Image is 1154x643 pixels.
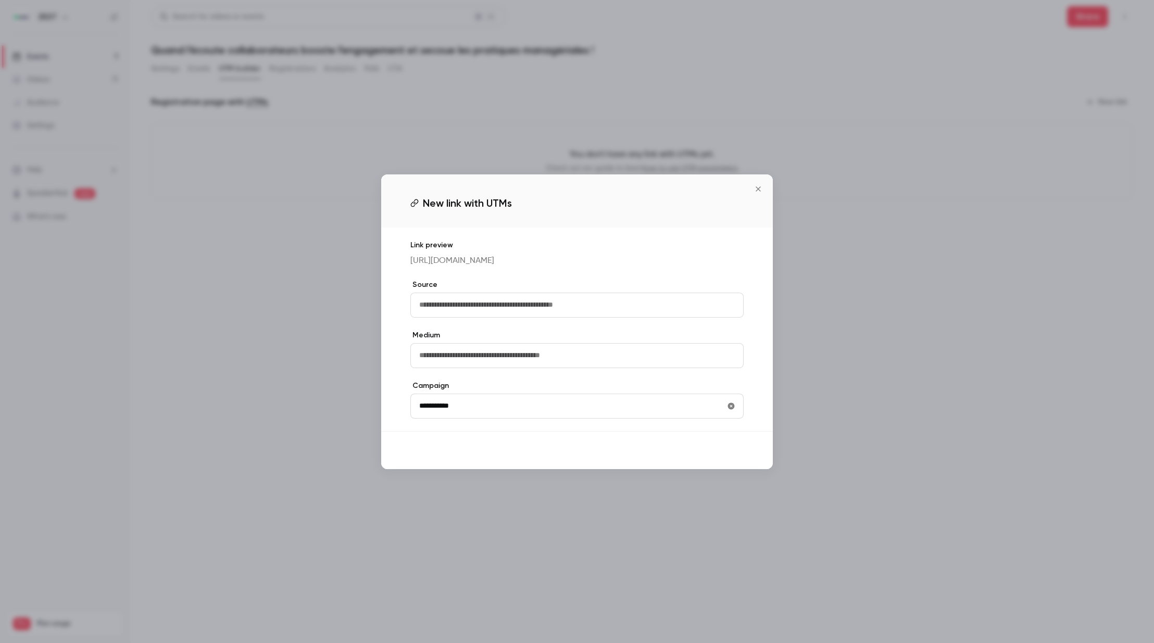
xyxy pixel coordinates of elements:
label: Campaign [410,381,744,391]
button: utmCampaign [723,398,739,414]
p: Link preview [410,240,744,250]
button: Close [748,179,769,199]
p: [URL][DOMAIN_NAME] [410,255,744,267]
span: New link with UTMs [423,195,512,211]
label: Source [410,280,744,290]
button: Save [706,440,744,461]
label: Medium [410,330,744,341]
